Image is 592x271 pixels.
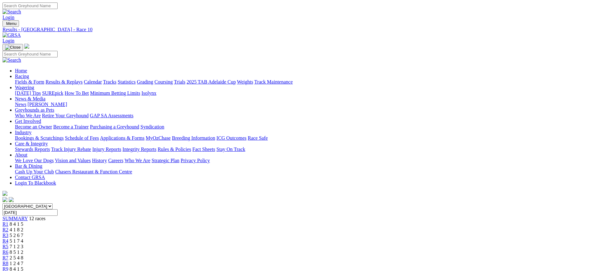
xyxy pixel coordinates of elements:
a: Bookings & Scratchings [15,135,64,141]
a: Vision and Values [55,158,91,163]
a: R8 [2,261,8,266]
span: 1 2 4 7 [10,261,23,266]
a: Racing [15,74,29,79]
a: Cash Up Your Club [15,169,54,174]
a: Purchasing a Greyhound [90,124,139,129]
a: Fields & Form [15,79,44,85]
a: Stewards Reports [15,147,50,152]
a: Retire Your Greyhound [42,113,89,118]
span: 8 4 1 5 [10,221,23,227]
a: Injury Reports [92,147,121,152]
input: Search [2,2,58,9]
img: logo-grsa-white.png [2,191,7,196]
a: Login To Blackbook [15,180,56,186]
a: Wagering [15,85,34,90]
a: ICG Outcomes [216,135,246,141]
div: Wagering [15,90,590,96]
span: 5 2 6 7 [10,233,23,238]
button: Toggle navigation [2,44,23,51]
span: 7 1 2 3 [10,244,23,249]
a: [DATE] Tips [15,90,41,96]
a: Tracks [103,79,116,85]
a: Privacy Policy [181,158,210,163]
a: Isolynx [141,90,156,96]
a: Careers [108,158,123,163]
a: Industry [15,130,31,135]
a: Results - [GEOGRAPHIC_DATA] - Race 10 [2,27,590,32]
a: SUREpick [42,90,63,96]
a: Strategic Plan [152,158,179,163]
a: [PERSON_NAME] [27,102,67,107]
a: Minimum Betting Limits [90,90,140,96]
a: R6 [2,249,8,255]
a: Bar & Dining [15,163,42,169]
img: GRSA [2,32,21,38]
button: Toggle navigation [2,20,19,27]
a: Stay On Track [216,147,245,152]
a: Breeding Information [172,135,215,141]
a: Coursing [154,79,173,85]
span: 5 1 7 4 [10,238,23,244]
a: Grading [137,79,153,85]
a: MyOzChase [146,135,171,141]
a: Schedule of Fees [65,135,99,141]
img: twitter.svg [9,197,14,202]
a: Rules & Policies [158,147,191,152]
a: GAP SA Assessments [90,113,134,118]
a: Fact Sheets [192,147,215,152]
a: R1 [2,221,8,227]
div: Get Involved [15,124,590,130]
a: Who We Are [125,158,150,163]
a: R2 [2,227,8,232]
a: History [92,158,107,163]
img: logo-grsa-white.png [24,44,29,49]
span: Menu [6,21,17,26]
div: Care & Integrity [15,147,590,152]
a: We Love Our Dogs [15,158,54,163]
a: Home [15,68,27,73]
a: News & Media [15,96,45,101]
div: About [15,158,590,163]
a: R3 [2,233,8,238]
input: Search [2,51,58,57]
a: Syndication [140,124,164,129]
a: About [15,152,27,157]
img: facebook.svg [2,197,7,202]
span: 2 5 4 8 [10,255,23,260]
a: Greyhounds as Pets [15,107,54,113]
input: Select date [2,209,58,216]
a: Care & Integrity [15,141,48,146]
a: 2025 TAB Adelaide Cup [187,79,236,85]
a: Login [2,15,14,20]
img: Close [5,45,21,50]
a: Applications & Forms [100,135,144,141]
a: Statistics [118,79,136,85]
span: R7 [2,255,8,260]
a: Results & Replays [45,79,83,85]
a: Track Injury Rebate [51,147,91,152]
div: News & Media [15,102,590,107]
div: Greyhounds as Pets [15,113,590,119]
a: Calendar [84,79,102,85]
a: Trials [174,79,185,85]
a: Chasers Restaurant & Function Centre [55,169,132,174]
div: Racing [15,79,590,85]
img: Search [2,57,21,63]
div: Bar & Dining [15,169,590,175]
a: R5 [2,244,8,249]
a: News [15,102,26,107]
span: 8 5 1 2 [10,249,23,255]
span: SUMMARY [2,216,28,221]
a: Track Maintenance [254,79,293,85]
span: R4 [2,238,8,244]
a: Who We Are [15,113,41,118]
a: Become an Owner [15,124,52,129]
a: Weights [237,79,253,85]
a: How To Bet [65,90,89,96]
